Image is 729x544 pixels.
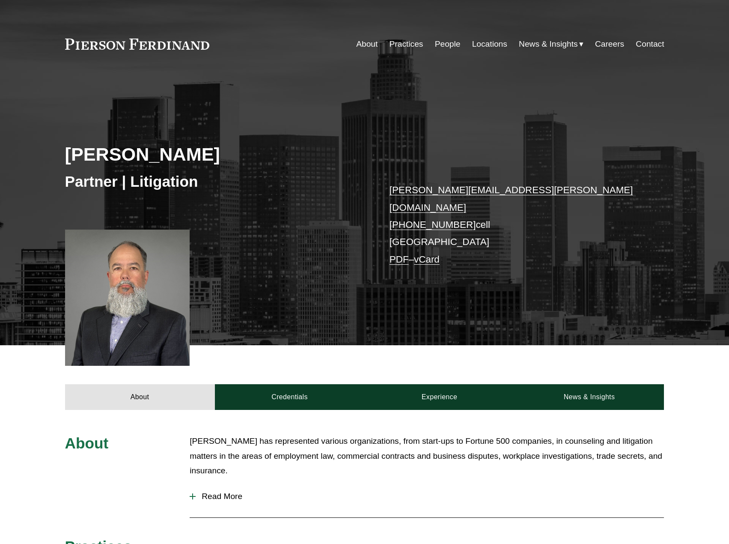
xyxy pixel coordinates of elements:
p: [PERSON_NAME] has represented various organizations, from start-ups to Fortune 500 companies, in ... [190,434,664,478]
a: Experience [365,384,515,410]
h3: Partner | Litigation [65,172,365,191]
a: Locations [472,36,507,52]
a: vCard [414,254,440,265]
span: Read More [196,492,664,501]
p: cell [GEOGRAPHIC_DATA] – [390,182,639,268]
a: [PERSON_NAME][EMAIL_ADDRESS][PERSON_NAME][DOMAIN_NAME] [390,185,633,212]
a: [PHONE_NUMBER] [390,219,476,230]
span: News & Insights [519,37,578,52]
a: About [356,36,378,52]
a: Credentials [215,384,365,410]
a: Careers [595,36,624,52]
a: About [65,384,215,410]
a: folder dropdown [519,36,583,52]
a: News & Insights [514,384,664,410]
a: Practices [390,36,423,52]
a: People [435,36,461,52]
a: PDF [390,254,409,265]
button: Read More [190,485,664,508]
a: Contact [636,36,664,52]
span: About [65,435,109,451]
h2: [PERSON_NAME] [65,143,365,165]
